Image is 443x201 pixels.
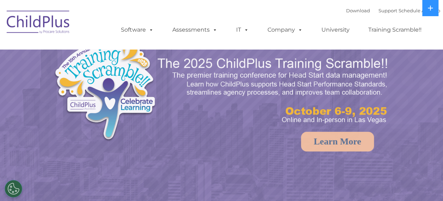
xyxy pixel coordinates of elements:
a: Training Scramble!! [361,23,429,37]
a: IT [229,23,256,37]
button: Cookies Settings [5,180,22,197]
a: Learn More [301,132,374,151]
a: Company [260,23,310,37]
img: ChildPlus by Procare Solutions [3,6,74,41]
font: | [346,8,440,13]
a: University [314,23,357,37]
a: Support [379,8,397,13]
a: Download [346,8,370,13]
a: Schedule A Demo [399,8,440,13]
a: Assessments [165,23,224,37]
a: Software [114,23,161,37]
